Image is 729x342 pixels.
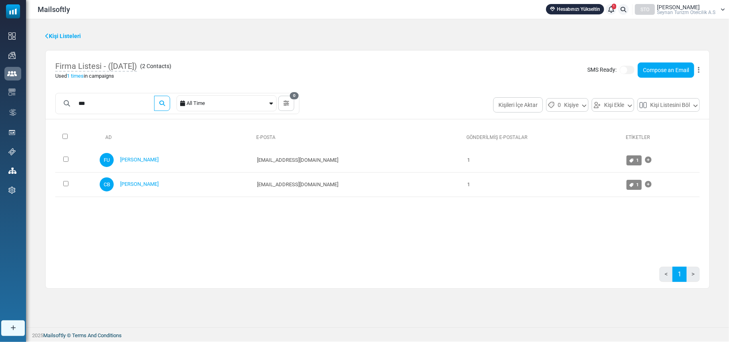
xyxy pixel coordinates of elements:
[120,181,159,187] a: [PERSON_NAME]
[55,61,137,72] span: Firma Listesi - ([DATE])
[8,148,16,155] img: support-icon.svg
[627,180,642,190] a: 1
[67,73,84,79] span: 1 times
[26,327,729,342] footer: 2025
[626,135,650,140] a: Etiketler
[187,96,268,111] div: All Time
[612,4,617,9] span: 1
[637,98,700,112] button: Kişi Listesini Böl
[467,135,528,140] a: Gönderilmiş E-Postalar
[636,182,639,187] span: 1
[253,148,463,173] td: [EMAIL_ADDRESS][DOMAIN_NAME]
[8,187,16,194] img: settings-icon.svg
[100,153,114,167] span: FU
[253,172,463,197] td: [EMAIL_ADDRESS][DOMAIN_NAME]
[55,73,114,79] a: Used1 timesin campaigns
[45,32,81,40] a: Kişi Listeleri
[493,97,543,113] button: Kişileri İçe Aktar
[627,155,642,165] a: 1
[72,332,122,338] a: Terms And Conditions
[100,177,114,191] span: CB
[120,157,159,163] a: [PERSON_NAME]
[142,63,169,69] span: 2 Contacts
[659,267,700,288] nav: Page
[558,100,561,110] span: 0
[8,52,16,59] img: campaigns-icon.png
[592,98,634,112] button: Kişi Ekle
[657,10,715,15] span: Seynan Turi̇zm Otelci̇li̇k A.S
[635,4,655,15] div: STO
[290,92,299,99] span: 0
[464,172,623,197] td: 1
[278,96,294,111] button: 0
[140,62,171,70] span: ( )
[8,32,16,40] img: dashboard-icon.svg
[606,4,617,15] a: 1
[8,129,16,136] img: landing_pages.svg
[256,135,275,140] a: E-Posta
[546,98,588,112] button: 0Kişiye
[673,267,687,282] a: 1
[657,4,700,10] span: [PERSON_NAME]
[635,4,725,15] a: STO [PERSON_NAME] Seynan Turi̇zm Otelci̇li̇k A.S
[8,89,16,96] img: email-templates-icon.svg
[43,332,71,338] a: Mailsoftly ©
[6,4,20,18] img: mailsoftly_icon_blue_white.svg
[464,148,623,173] td: 1
[8,108,17,117] img: workflow.svg
[38,4,70,15] span: Mailsoftly
[7,71,17,76] img: contacts-icon-active.svg
[72,332,122,338] span: translation missing: tr.layouts.footer.terms_and_conditions
[99,135,112,140] a: Ad
[636,157,639,163] span: 1
[638,62,694,78] a: Compose an Email
[587,62,700,78] div: SMS Ready:
[546,4,604,14] a: Hesabınızı Yükseltin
